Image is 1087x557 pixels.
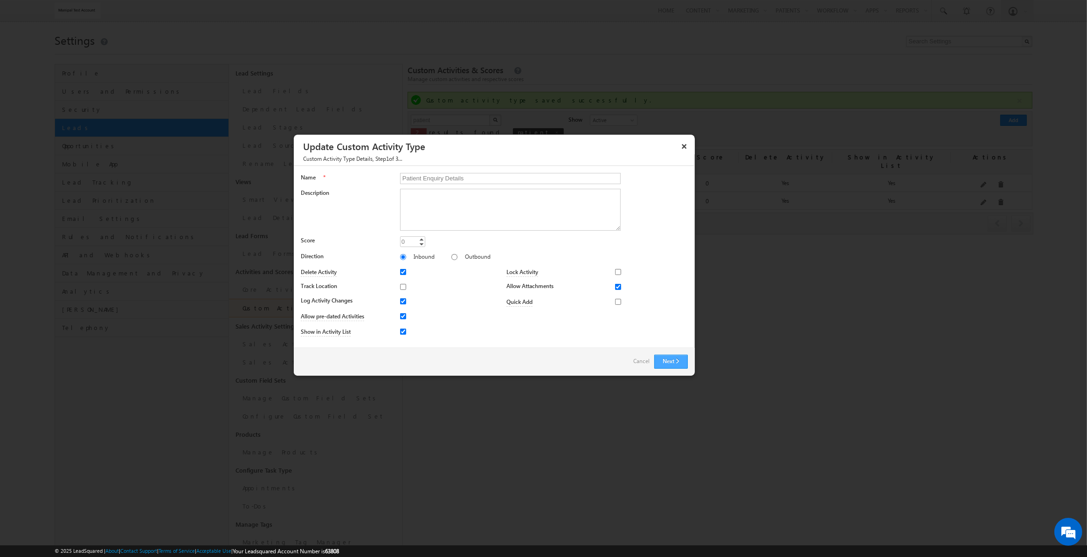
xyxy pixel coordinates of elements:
[303,155,373,162] span: Custom Activity Type Details
[418,241,425,247] a: Decrement
[153,5,175,27] div: Minimize live chat window
[386,155,389,162] span: 1
[301,296,395,305] label: Log Activity Changes
[414,253,435,260] label: Inbound
[55,547,339,556] span: © 2025 LeadSquared | | | | |
[16,49,39,61] img: d_60004797649_company_0_60004797649
[301,312,364,321] label: Allow pre-dated Activities
[400,236,407,247] div: 0
[12,86,170,279] textarea: Type your message and click 'Submit'
[301,268,337,277] label: Delete Activity
[677,138,692,154] button: ×
[303,138,692,154] h3: Update Custom Activity Type
[196,548,232,554] a: Acceptable Use
[301,236,390,245] label: Score
[301,173,316,182] label: Name
[301,189,390,197] label: Description
[654,355,688,369] button: Next
[120,548,157,554] a: Contact Support
[633,355,650,368] a: Cancel
[506,282,610,290] label: Allow Attachments
[465,253,491,260] label: Outbound
[301,282,395,290] label: Track Location
[506,298,533,307] label: Quick Add
[325,548,339,555] span: 63808
[301,328,351,337] label: Show in Activity List
[506,268,538,277] label: Lock Activity
[137,287,169,300] em: Submit
[105,548,119,554] a: About
[48,49,157,61] div: Leave a message
[303,155,402,162] span: , Step of 3...
[233,548,339,555] span: Your Leadsquared Account Number is
[418,237,425,241] a: Increment
[301,252,390,261] label: Direction
[159,548,195,554] a: Terms of Service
